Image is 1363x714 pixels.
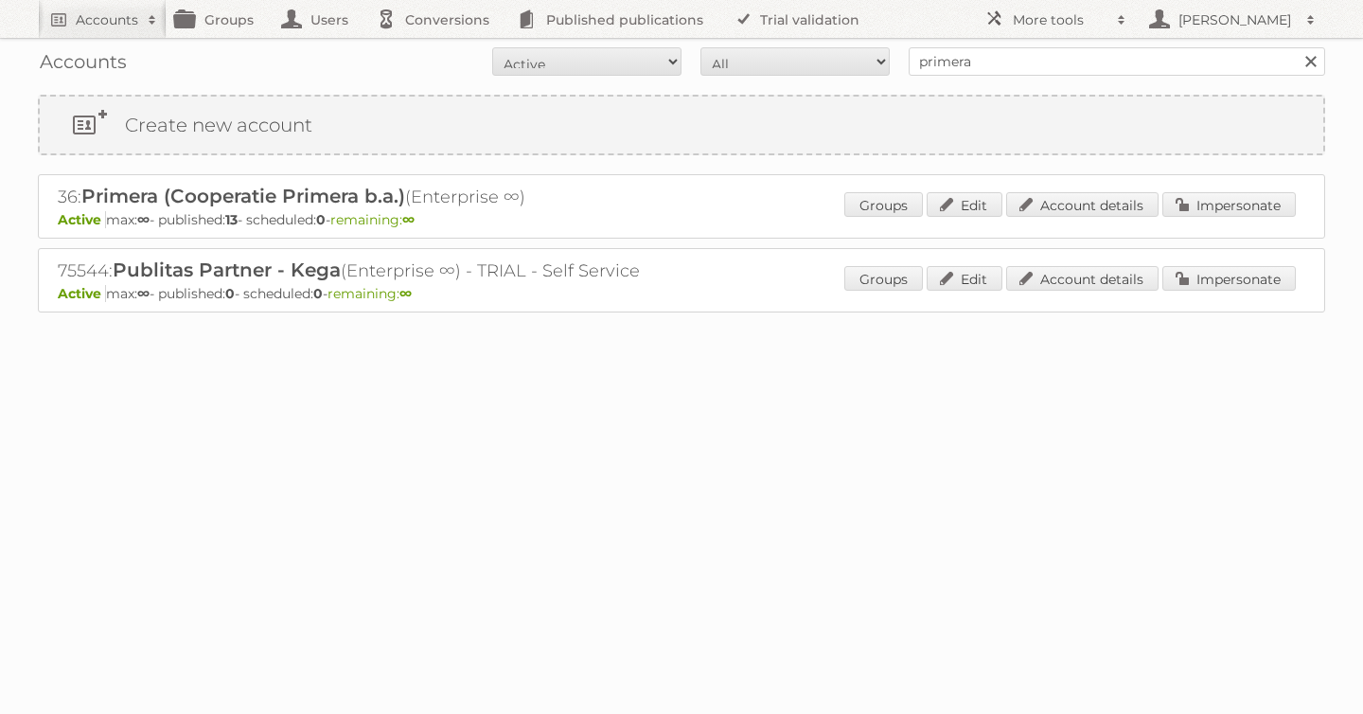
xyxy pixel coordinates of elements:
strong: 13 [225,211,238,228]
a: Create new account [40,97,1323,153]
strong: ∞ [137,211,150,228]
a: Groups [844,266,923,291]
strong: 0 [225,285,235,302]
h2: More tools [1013,10,1107,29]
a: Edit [927,192,1002,217]
a: Account details [1006,266,1159,291]
h2: [PERSON_NAME] [1174,10,1297,29]
strong: ∞ [402,211,415,228]
span: Active [58,285,106,302]
span: Active [58,211,106,228]
p: max: - published: - scheduled: - [58,285,1305,302]
a: Impersonate [1162,192,1296,217]
span: Primera (Cooperatie Primera b.a.) [81,185,405,207]
p: max: - published: - scheduled: - [58,211,1305,228]
strong: 0 [313,285,323,302]
strong: ∞ [137,285,150,302]
span: remaining: [327,285,412,302]
h2: 36: (Enterprise ∞) [58,185,720,209]
a: Groups [844,192,923,217]
strong: ∞ [399,285,412,302]
a: Account details [1006,192,1159,217]
span: remaining: [330,211,415,228]
a: Impersonate [1162,266,1296,291]
h2: Accounts [76,10,138,29]
h2: 75544: (Enterprise ∞) - TRIAL - Self Service [58,259,720,283]
a: Edit [927,266,1002,291]
span: Publitas Partner - Kega [113,259,341,281]
strong: 0 [316,211,326,228]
